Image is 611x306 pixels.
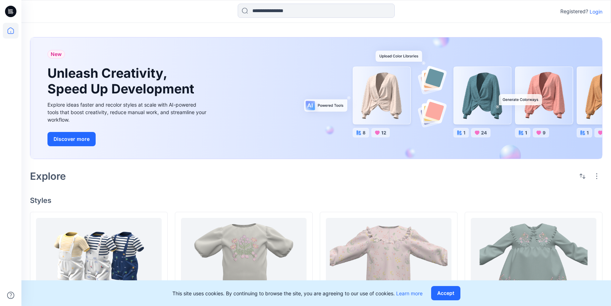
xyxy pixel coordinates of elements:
a: Learn more [396,290,423,296]
button: Accept [431,286,460,300]
a: FP_027_01 [326,218,451,296]
div: Explore ideas faster and recolor styles at scale with AI-powered tools that boost creativity, red... [47,101,208,123]
h2: Explore [30,170,66,182]
h1: Unleash Creativity, Speed Up Development [47,66,197,96]
button: Discover more [47,132,96,146]
p: Registered? [560,7,588,16]
h4: Styles [30,196,602,205]
a: FP_28 [471,218,596,296]
a: FP_026 [181,218,307,296]
p: This site uses cookies. By continuing to browse the site, you are agreeing to our use of cookies. [172,290,423,297]
span: New [51,50,62,58]
a: Discover more [47,132,208,146]
p: Login [590,8,602,15]
a: baby dungaree [36,218,162,296]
